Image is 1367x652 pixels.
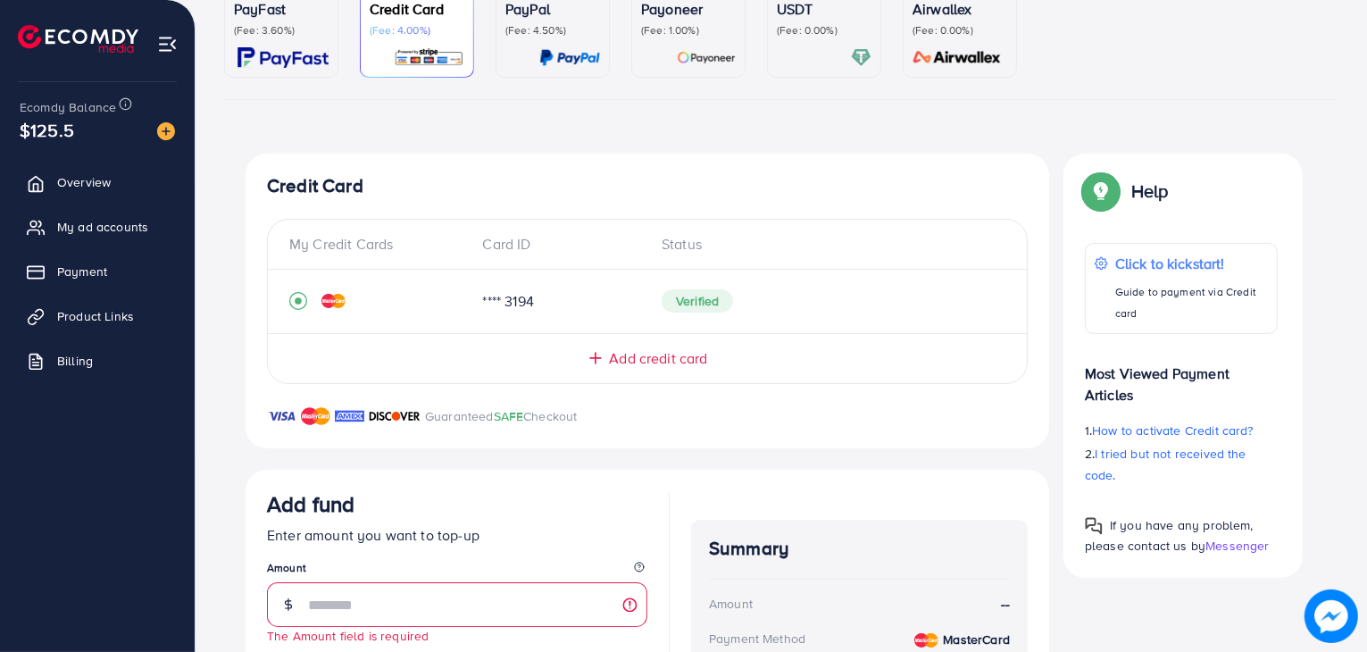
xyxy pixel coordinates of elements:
img: card [907,47,1007,68]
span: I tried but not received the code. [1085,445,1246,484]
img: Popup guide [1085,175,1117,207]
img: menu [157,34,178,54]
p: Help [1131,180,1169,202]
a: Payment [13,254,181,289]
img: brand [301,405,330,427]
p: (Fee: 0.00%) [913,23,1007,38]
svg: record circle [289,292,307,310]
p: Guaranteed Checkout [425,405,578,427]
img: card [394,47,464,68]
span: My ad accounts [57,218,148,236]
p: (Fee: 4.50%) [505,23,600,38]
div: Payment Method [709,630,805,648]
strong: MasterCard [943,631,1010,648]
img: brand [267,405,296,427]
p: 1. [1085,420,1278,441]
img: image [1310,595,1353,638]
img: image [157,122,175,140]
span: Payment [57,263,107,280]
span: Product Links [57,307,134,325]
p: Click to kickstart! [1115,253,1268,274]
img: card [677,47,736,68]
small: The Amount field is required [267,627,429,644]
img: credit [321,294,346,308]
span: Overview [57,173,111,191]
p: (Fee: 4.00%) [370,23,464,38]
img: logo [18,25,138,53]
span: If you have any problem, please contact us by [1085,516,1254,555]
img: card [539,47,600,68]
a: Product Links [13,298,181,334]
span: Verified [662,289,733,313]
span: Ecomdy Balance [20,98,116,116]
div: My Credit Cards [289,234,469,255]
h4: Summary [709,538,1010,560]
span: Add credit card [609,348,707,369]
span: $125.5 [20,117,74,143]
p: Enter amount you want to top-up [267,524,647,546]
legend: Amount [267,560,647,582]
a: Billing [13,343,181,379]
p: Most Viewed Payment Articles [1085,348,1278,405]
h3: Add fund [267,491,354,517]
p: 2. [1085,443,1278,486]
p: (Fee: 3.60%) [234,23,329,38]
a: My ad accounts [13,209,181,245]
img: brand [369,405,421,427]
p: (Fee: 0.00%) [777,23,871,38]
span: How to activate Credit card? [1092,422,1253,439]
img: credit [914,633,938,648]
div: Status [647,234,1005,255]
p: (Fee: 1.00%) [641,23,736,38]
span: Billing [57,352,93,370]
img: card [238,47,329,68]
img: Popup guide [1085,517,1103,535]
img: card [851,47,871,68]
img: brand [335,405,364,427]
h4: Credit Card [267,175,1028,197]
div: Amount [709,595,753,613]
span: Messenger [1205,537,1269,555]
strong: -- [1001,594,1010,614]
div: Card ID [469,234,648,255]
p: Guide to payment via Credit card [1115,281,1268,324]
span: SAFE [494,407,524,425]
a: Overview [13,164,181,200]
